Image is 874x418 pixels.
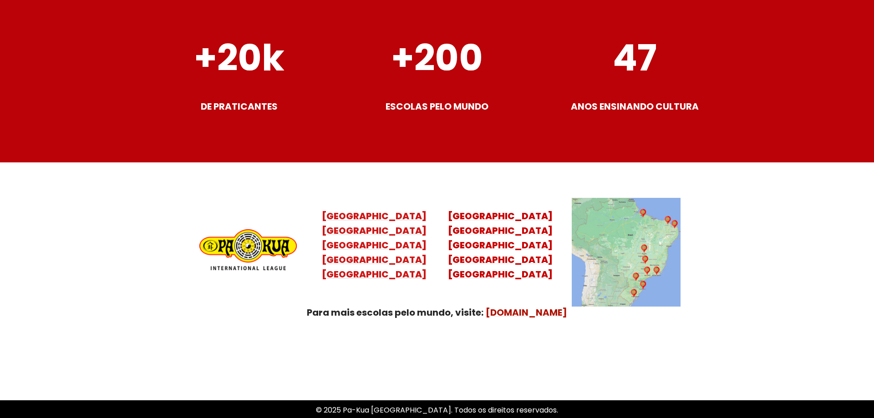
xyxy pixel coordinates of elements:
[448,210,553,237] mark: [GEOGRAPHIC_DATA] [GEOGRAPHIC_DATA]
[322,210,427,281] a: [GEOGRAPHIC_DATA][GEOGRAPHIC_DATA][GEOGRAPHIC_DATA][GEOGRAPHIC_DATA][GEOGRAPHIC_DATA]
[322,224,427,281] mark: [GEOGRAPHIC_DATA] [GEOGRAPHIC_DATA] [GEOGRAPHIC_DATA] [GEOGRAPHIC_DATA]
[448,239,553,281] mark: [GEOGRAPHIC_DATA] [GEOGRAPHIC_DATA] [GEOGRAPHIC_DATA]
[613,32,657,83] strong: 47
[178,404,696,416] p: © 2025 Pa-Kua [GEOGRAPHIC_DATA]. Todos os direitos reservados.
[178,363,696,388] p: Uma Escola de conhecimentos orientais para toda a família. Foco, habilidade concentração, conquis...
[322,210,427,222] mark: [GEOGRAPHIC_DATA]
[391,32,483,83] strong: +200
[571,100,699,113] strong: ANOS ENSINANDO CULTURA
[201,100,278,113] strong: DE PRATICANTES
[386,100,488,113] strong: ESCOLAS PELO MUNDO
[448,210,553,281] a: [GEOGRAPHIC_DATA][GEOGRAPHIC_DATA][GEOGRAPHIC_DATA][GEOGRAPHIC_DATA][GEOGRAPHIC_DATA]
[194,32,285,83] strong: +20k
[486,306,567,319] a: [DOMAIN_NAME]
[307,306,483,319] strong: Para mais escolas pelo mundo, visite:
